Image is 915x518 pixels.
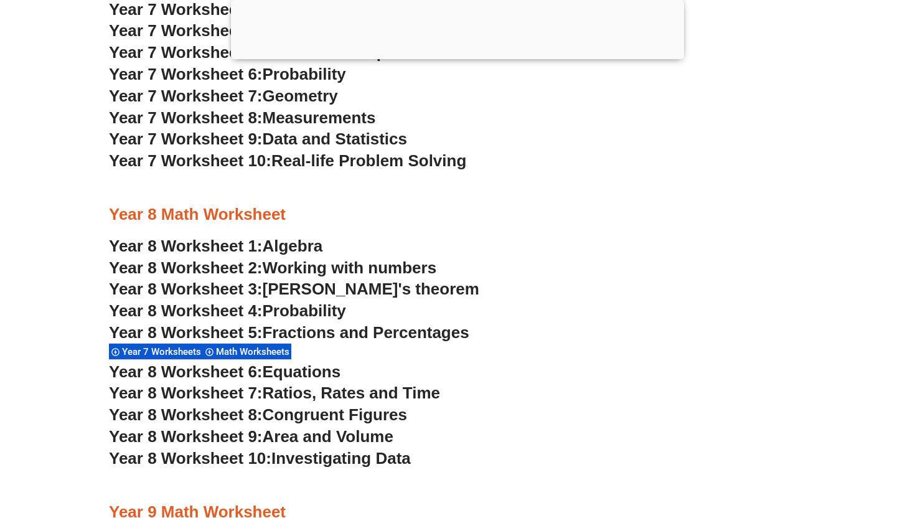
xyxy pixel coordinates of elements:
[109,384,440,402] a: Year 8 Worksheet 7:Ratios, Rates and Time
[263,323,469,342] span: Fractions and Percentages
[109,65,263,83] span: Year 7 Worksheet 6:
[109,384,263,402] span: Year 8 Worksheet 7:
[109,280,263,298] span: Year 8 Worksheet 3:
[109,449,411,468] a: Year 8 Worksheet 10:Investigating Data
[263,108,376,127] span: Measurements
[109,301,346,320] a: Year 8 Worksheet 4:Probability
[263,129,408,148] span: Data and Statistics
[109,343,203,360] div: Year 7 Worksheets
[109,301,263,320] span: Year 8 Worksheet 4:
[109,427,393,446] a: Year 8 Worksheet 9:Area and Volume
[263,258,437,277] span: Working with numbers
[109,258,436,277] a: Year 8 Worksheet 2:Working with numbers
[109,362,340,381] a: Year 8 Worksheet 6:Equations
[263,237,323,255] span: Algebra
[109,237,263,255] span: Year 8 Worksheet 1:
[122,346,205,357] span: Year 7 Worksheets
[109,427,263,446] span: Year 8 Worksheet 9:
[109,204,806,225] h3: Year 8 Math Worksheet
[109,108,375,127] a: Year 7 Worksheet 8:Measurements
[109,21,441,40] a: Year 7 Worksheet 4:Introduction of Algebra
[271,151,466,170] span: Real-life Problem Solving
[109,43,263,62] span: Year 7 Worksheet 5:
[263,87,338,105] span: Geometry
[109,449,271,468] span: Year 8 Worksheet 10:
[109,129,407,148] a: Year 7 Worksheet 9:Data and Statistics
[109,405,407,424] a: Year 8 Worksheet 8:Congruent Figures
[263,280,479,298] span: [PERSON_NAME]'s theorem
[109,21,263,40] span: Year 7 Worksheet 4:
[109,323,263,342] span: Year 8 Worksheet 5:
[109,362,263,381] span: Year 8 Worksheet 6:
[263,384,440,402] span: Ratios, Rates and Time
[203,343,291,360] div: Math Worksheets
[109,87,263,105] span: Year 7 Worksheet 7:
[109,258,263,277] span: Year 8 Worksheet 2:
[109,43,441,62] a: Year 7 Worksheet 5:Ratios and Proportions
[109,237,322,255] a: Year 8 Worksheet 1:Algebra
[701,377,915,518] iframe: Chat Widget
[109,151,466,170] a: Year 7 Worksheet 10:Real-life Problem Solving
[263,362,341,381] span: Equations
[109,280,479,298] a: Year 8 Worksheet 3:[PERSON_NAME]'s theorem
[109,129,263,148] span: Year 7 Worksheet 9:
[263,405,407,424] span: Congruent Figures
[109,65,346,83] a: Year 7 Worksheet 6:Probability
[263,65,346,83] span: Probability
[216,346,293,357] span: Math Worksheets
[263,427,393,446] span: Area and Volume
[109,405,263,424] span: Year 8 Worksheet 8:
[109,108,263,127] span: Year 7 Worksheet 8:
[271,449,411,468] span: Investigating Data
[109,151,271,170] span: Year 7 Worksheet 10:
[109,87,338,105] a: Year 7 Worksheet 7:Geometry
[109,323,469,342] a: Year 8 Worksheet 5:Fractions and Percentages
[263,301,346,320] span: Probability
